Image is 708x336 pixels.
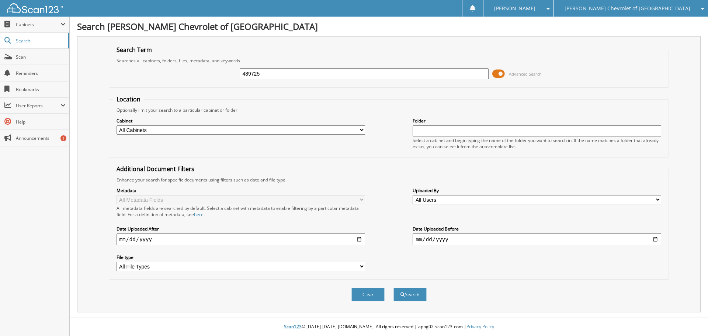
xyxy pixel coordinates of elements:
[117,118,365,124] label: Cabinet
[16,54,66,60] span: Scan
[117,254,365,260] label: File type
[16,119,66,125] span: Help
[671,301,708,336] iframe: Chat Widget
[117,226,365,232] label: Date Uploaded After
[509,71,542,77] span: Advanced Search
[60,135,66,141] div: 1
[413,226,661,232] label: Date Uploaded Before
[413,187,661,194] label: Uploaded By
[351,288,385,301] button: Clear
[113,58,665,64] div: Searches all cabinets, folders, files, metadata, and keywords
[16,135,66,141] span: Announcements
[70,318,708,336] div: © [DATE]-[DATE] [DOMAIN_NAME]. All rights reserved | appg02-scan123-com |
[113,107,665,113] div: Optionally limit your search to a particular cabinet or folder
[16,86,66,93] span: Bookmarks
[413,233,661,245] input: end
[466,323,494,330] a: Privacy Policy
[117,205,365,218] div: All metadata fields are searched by default. Select a cabinet with metadata to enable filtering b...
[16,70,66,76] span: Reminders
[113,95,144,103] legend: Location
[16,21,60,28] span: Cabinets
[117,233,365,245] input: start
[77,20,701,32] h1: Search [PERSON_NAME] Chevrolet of [GEOGRAPHIC_DATA]
[565,6,690,11] span: [PERSON_NAME] Chevrolet of [GEOGRAPHIC_DATA]
[113,46,156,54] legend: Search Term
[413,137,661,150] div: Select a cabinet and begin typing the name of the folder you want to search in. If the name match...
[117,187,365,194] label: Metadata
[393,288,427,301] button: Search
[113,165,198,173] legend: Additional Document Filters
[194,211,204,218] a: here
[494,6,535,11] span: [PERSON_NAME]
[16,103,60,109] span: User Reports
[413,118,661,124] label: Folder
[284,323,302,330] span: Scan123
[7,3,63,13] img: scan123-logo-white.svg
[113,177,665,183] div: Enhance your search for specific documents using filters such as date and file type.
[16,38,65,44] span: Search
